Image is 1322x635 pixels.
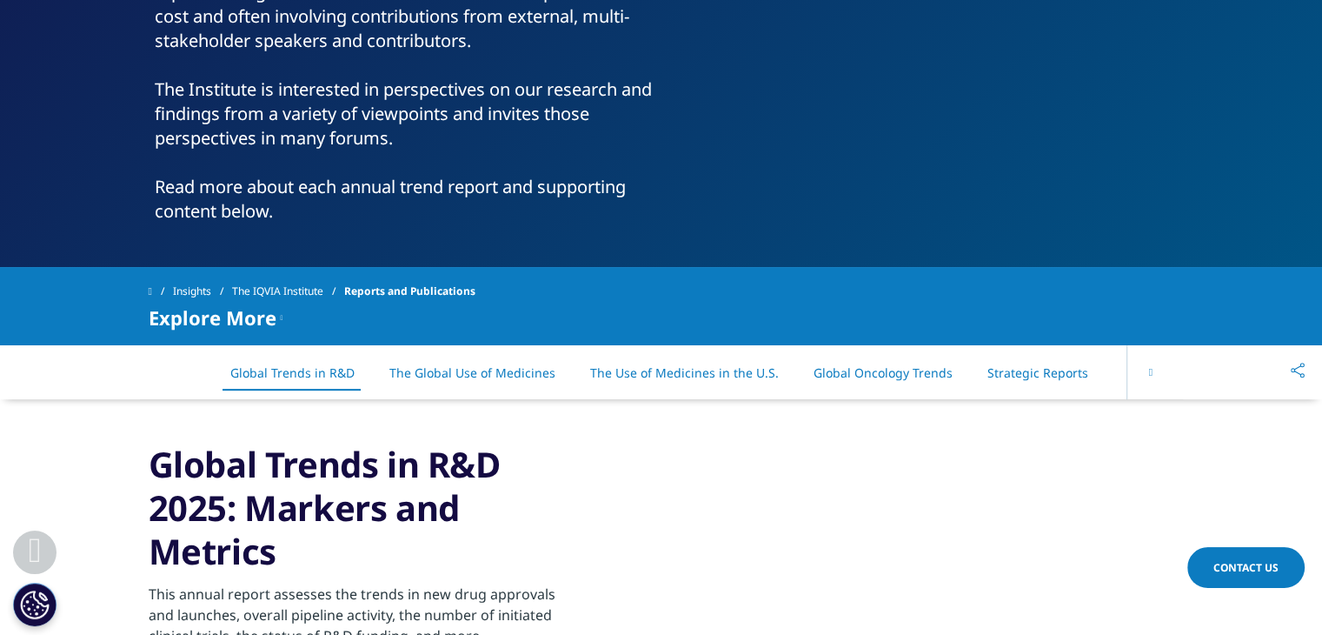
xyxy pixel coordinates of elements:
button: Cookies Settings [13,583,56,626]
a: Contact Us [1187,547,1305,588]
span: Explore More [149,307,276,328]
span: Contact Us [1213,560,1279,575]
span: Reports and Publications [344,276,475,307]
a: The Global Use of Medicines [389,364,555,381]
a: Strategic Reports [987,364,1088,381]
a: Global Trends in R&D [230,364,355,381]
a: Global Oncology Trends [814,364,953,381]
a: Insights [173,276,232,307]
a: The Use of Medicines in the U.S. [590,364,779,381]
a: The IQVIA Institute [232,276,344,307]
h3: Global Trends in R&D 2025: Markers and Metrics [149,443,570,573]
